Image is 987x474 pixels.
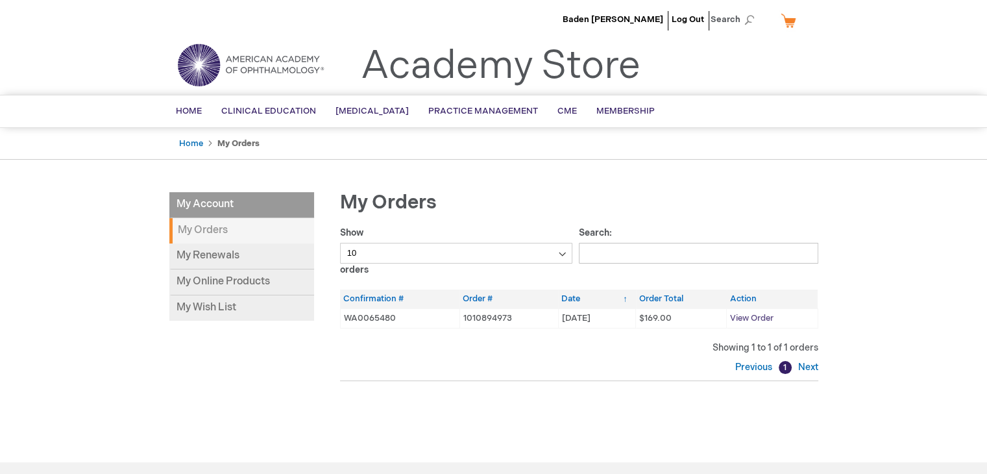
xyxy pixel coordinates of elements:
[176,106,202,116] span: Home
[558,290,635,308] th: Date: activate to sort column ascending
[169,269,314,295] a: My Online Products
[563,14,663,25] a: Baden [PERSON_NAME]
[335,106,409,116] span: [MEDICAL_DATA]
[340,191,437,214] span: My Orders
[672,14,704,25] a: Log Out
[340,290,459,308] th: Confirmation #: activate to sort column ascending
[557,106,577,116] span: CME
[579,243,818,264] input: Search:
[579,227,818,258] label: Search:
[735,362,775,373] a: Previous
[179,138,203,149] a: Home
[340,342,818,355] div: Showing 1 to 1 of 1 orders
[779,361,792,374] a: 1
[459,290,558,308] th: Order #: activate to sort column ascending
[428,106,538,116] span: Practice Management
[711,6,760,32] span: Search
[340,308,459,328] td: WA0065480
[169,295,314,321] a: My Wish List
[459,308,558,328] td: 1010894973
[169,243,314,269] a: My Renewals
[596,106,655,116] span: Membership
[340,227,573,275] label: Show orders
[636,290,727,308] th: Order Total: activate to sort column ascending
[558,308,635,328] td: [DATE]
[730,313,774,323] a: View Order
[217,138,260,149] strong: My Orders
[361,43,640,90] a: Academy Store
[169,218,314,243] strong: My Orders
[221,106,316,116] span: Clinical Education
[639,313,672,323] span: $169.00
[340,243,573,264] select: Showorders
[795,362,818,373] a: Next
[727,290,818,308] th: Action: activate to sort column ascending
